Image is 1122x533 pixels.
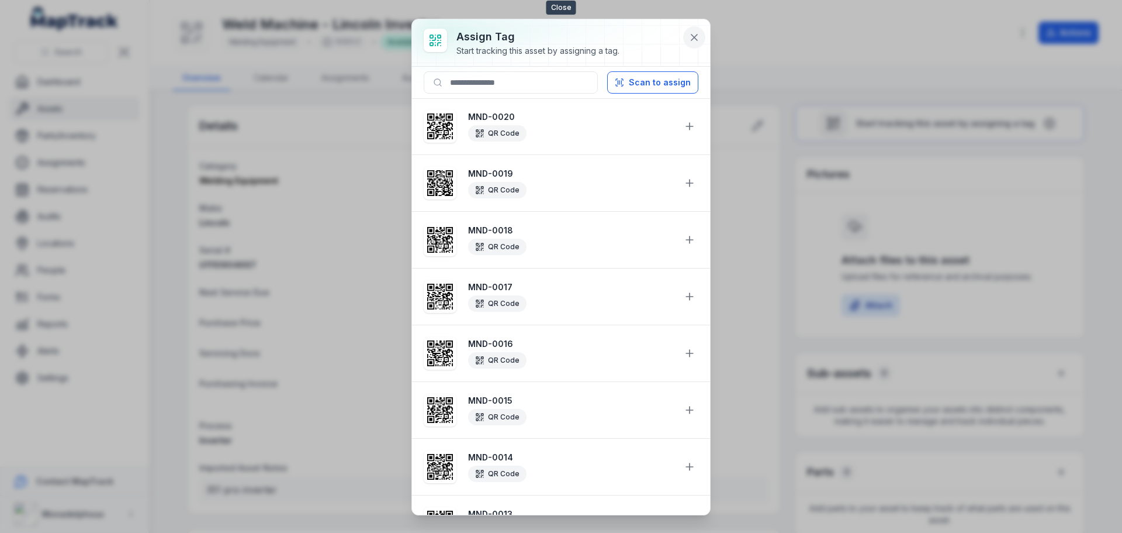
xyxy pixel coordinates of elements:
strong: MND-0019 [468,168,674,180]
div: QR Code [468,182,527,198]
span: Close [546,1,576,15]
strong: MND-0017 [468,281,674,293]
strong: MND-0014 [468,452,674,463]
button: Scan to assign [607,71,698,94]
strong: MND-0016 [468,338,674,350]
div: QR Code [468,409,527,425]
strong: MND-0020 [468,111,674,123]
div: QR Code [468,125,527,142]
strong: MND-0013 [468,508,674,520]
div: Start tracking this asset by assigning a tag. [456,45,619,57]
div: QR Code [468,466,527,482]
div: QR Code [468,239,527,255]
div: QR Code [468,352,527,369]
div: QR Code [468,295,527,312]
h3: Assign tag [456,29,619,45]
strong: MND-0015 [468,395,674,407]
strong: MND-0018 [468,225,674,236]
